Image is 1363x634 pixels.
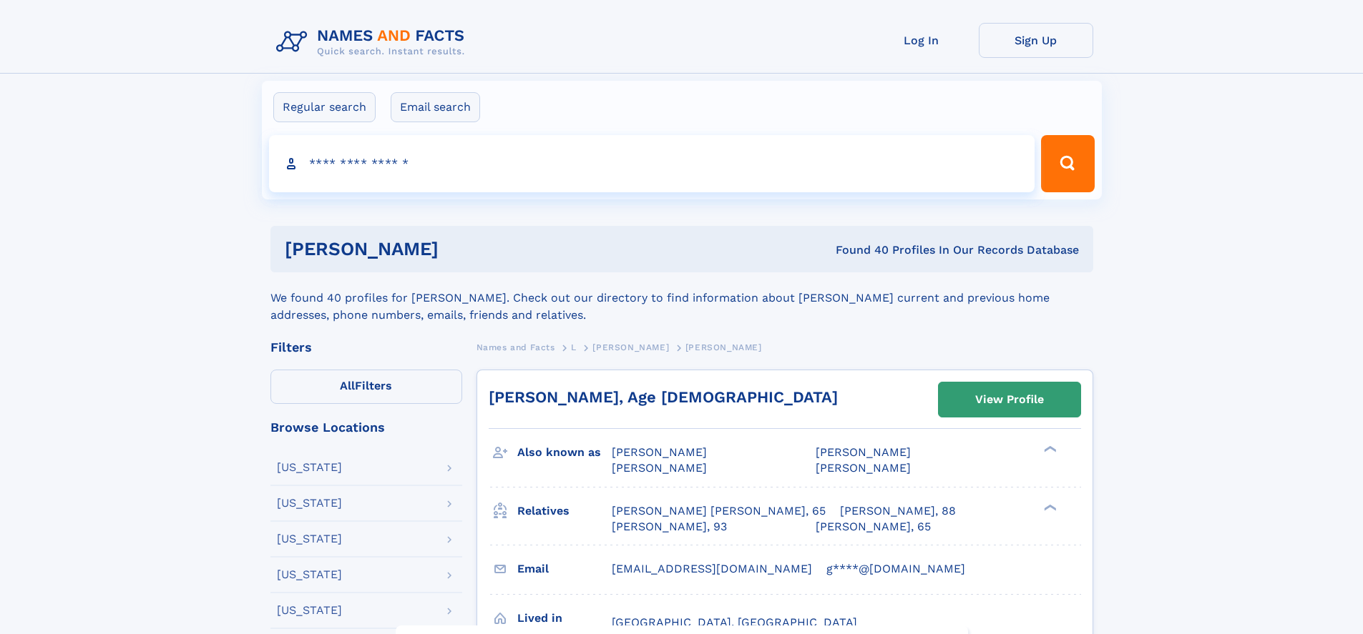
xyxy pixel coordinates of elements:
[816,461,911,475] span: [PERSON_NAME]
[477,338,555,356] a: Names and Facts
[979,23,1093,58] a: Sign Up
[816,445,911,459] span: [PERSON_NAME]
[816,519,931,535] a: [PERSON_NAME], 65
[612,562,812,575] span: [EMAIL_ADDRESS][DOMAIN_NAME]
[571,338,577,356] a: L
[277,497,342,509] div: [US_STATE]
[517,499,612,523] h3: Relatives
[975,383,1044,416] div: View Profile
[270,421,462,434] div: Browse Locations
[612,615,857,629] span: [GEOGRAPHIC_DATA], [GEOGRAPHIC_DATA]
[612,503,826,519] a: [PERSON_NAME] [PERSON_NAME], 65
[592,338,669,356] a: [PERSON_NAME]
[270,272,1093,324] div: We found 40 profiles for [PERSON_NAME]. Check out our directory to find information about [PERSON...
[340,379,355,392] span: All
[612,445,707,459] span: [PERSON_NAME]
[1041,135,1094,192] button: Search Button
[285,240,637,258] h1: [PERSON_NAME]
[840,503,956,519] a: [PERSON_NAME], 88
[277,462,342,473] div: [US_STATE]
[277,605,342,616] div: [US_STATE]
[612,519,727,535] a: [PERSON_NAME], 93
[277,569,342,580] div: [US_STATE]
[517,557,612,581] h3: Email
[1040,445,1057,454] div: ❯
[517,606,612,630] h3: Lived in
[1040,502,1057,512] div: ❯
[489,388,838,406] a: [PERSON_NAME], Age [DEMOGRAPHIC_DATA]
[517,440,612,465] h3: Also known as
[273,92,376,122] label: Regular search
[270,23,477,61] img: Logo Names and Facts
[592,342,669,352] span: [PERSON_NAME]
[391,92,480,122] label: Email search
[270,341,462,354] div: Filters
[864,23,979,58] a: Log In
[270,370,462,404] label: Filters
[685,342,762,352] span: [PERSON_NAME]
[571,342,577,352] span: L
[939,382,1080,417] a: View Profile
[277,533,342,545] div: [US_STATE]
[612,461,707,475] span: [PERSON_NAME]
[269,135,1035,192] input: search input
[637,242,1079,258] div: Found 40 Profiles In Our Records Database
